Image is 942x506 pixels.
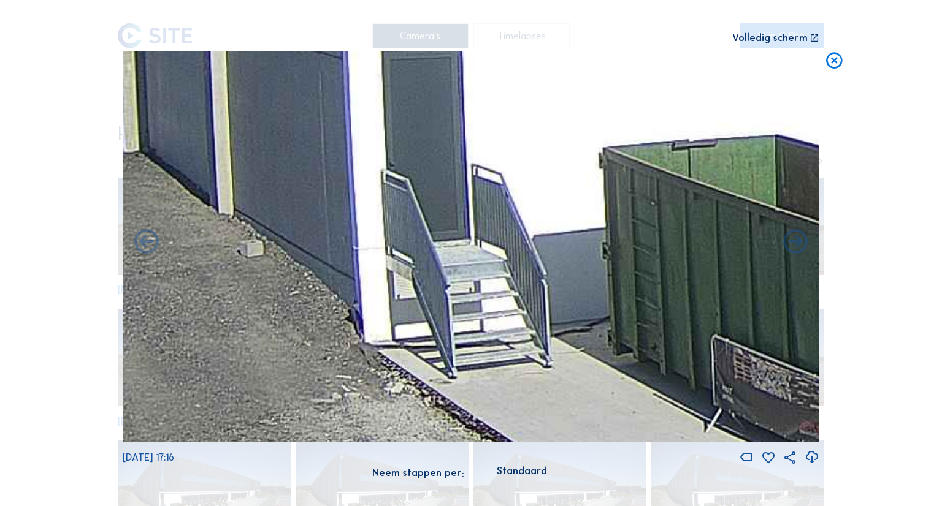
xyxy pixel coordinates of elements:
[781,228,810,257] i: Back
[473,466,570,480] div: Standaard
[132,228,161,257] i: Forward
[732,33,808,43] div: Volledig scherm
[123,51,819,442] img: Image
[372,468,464,478] div: Neem stappen per:
[497,466,547,477] div: Standaard
[123,451,174,463] span: [DATE] 17:16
